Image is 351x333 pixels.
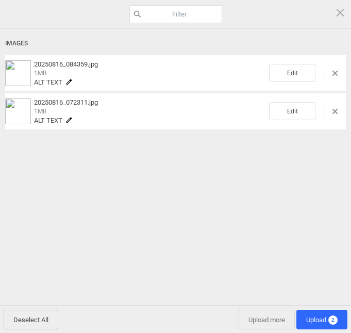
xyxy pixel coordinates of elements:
[31,98,269,124] div: 20250816_072311.jpg
[306,316,338,324] span: Upload
[34,60,98,68] span: 20250816_084359.jpg
[296,310,347,329] span: Upload2
[5,60,31,86] img: 651ab443-79d6-44fe-94de-60e90d4a5e56
[4,310,58,329] span: Deselect All
[5,34,346,53] div: Images
[34,98,98,106] span: 20250816_072311.jpg
[269,102,315,120] span: Edit
[34,116,62,124] span: Alt text
[269,64,315,82] span: Edit
[239,310,295,329] span: Upload more
[129,5,222,23] input: Filter
[34,78,62,86] span: Alt text
[34,108,46,115] span: 1MB
[5,98,31,124] img: 25543545-5145-4633-8ff5-2c712b78b38f
[34,70,46,77] span: 1MB
[31,60,269,86] div: 20250816_084359.jpg
[328,315,338,325] span: 2
[335,7,346,18] span: Click here or hit ESC to close picker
